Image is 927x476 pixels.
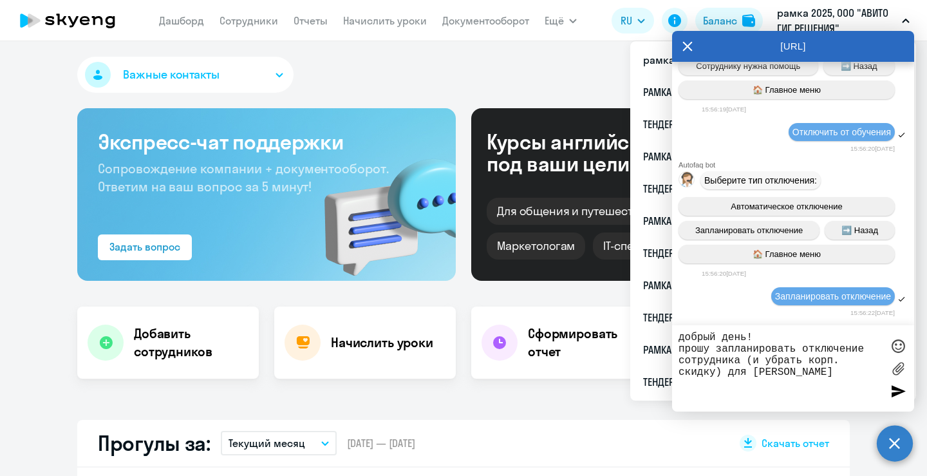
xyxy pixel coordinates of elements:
[704,175,817,186] span: Выберите тип отключения:
[762,436,829,450] span: Скачать отчет
[77,57,294,93] button: Важные контакты
[792,127,891,137] span: Отключить от обучения
[630,41,916,401] ul: Ещё
[229,435,305,451] p: Текущий месяц
[306,136,456,281] img: bg-img
[679,161,914,169] div: Autofaq bot
[294,14,328,27] a: Отчеты
[442,14,529,27] a: Документооборот
[331,334,433,352] h4: Начислить уроки
[487,233,585,260] div: Маркетологам
[696,61,800,71] span: Сотруднику нужна помощь
[545,13,564,28] span: Ещё
[841,61,877,71] span: ➡️ Назад
[777,5,897,36] p: рамка 2025, ООО "АВИТО ГИГ РЕШЕНИЯ"
[612,8,654,33] button: RU
[679,197,895,216] button: Автоматическое отключение
[771,5,916,36] button: рамка 2025, ООО "АВИТО ГИГ РЕШЕНИЯ"
[347,436,415,450] span: [DATE] — [DATE]
[888,359,908,378] label: Лимит 10 файлов
[98,160,389,195] span: Сопровождение компании + документооборот. Ответим на ваш вопрос за 5 минут!
[679,81,895,99] button: 🏠 Главное меню
[98,234,192,260] button: Задать вопрос
[98,430,211,456] h2: Прогулы за:
[593,233,704,260] div: IT-специалистам
[702,270,746,277] time: 15:56:20[DATE]
[134,325,248,361] h4: Добавить сотрудников
[731,202,842,211] span: Автоматическое отключение
[679,221,819,240] button: Запланировать отключение
[753,249,821,259] span: 🏠 Главное меню
[695,8,763,33] button: Балансbalance
[487,131,707,175] div: Курсы английского под ваши цели
[98,129,435,155] h3: Экспресс-чат поддержки
[695,225,803,235] span: Запланировать отключение
[703,13,737,28] div: Баланс
[109,239,180,254] div: Задать вопрос
[621,13,632,28] span: RU
[742,14,755,27] img: balance
[679,172,695,191] img: bot avatar
[487,198,664,225] div: Для общения и путешествий
[775,291,891,301] span: Запланировать отключение
[343,14,427,27] a: Начислить уроки
[679,332,882,405] textarea: добрый день! прошу запланировать отключение сотрудника (и убрать корп. скидку) для [PERSON_NAME]
[679,57,818,75] button: Сотруднику нужна помощь
[841,225,878,235] span: ➡️ Назад
[679,245,895,263] button: 🏠 Главное меню
[850,309,895,316] time: 15:56:22[DATE]
[220,14,278,27] a: Сотрудники
[123,66,220,83] span: Важные контакты
[825,221,895,240] button: ➡️ Назад
[702,106,746,113] time: 15:56:19[DATE]
[753,85,821,95] span: 🏠 Главное меню
[159,14,204,27] a: Дашборд
[545,8,577,33] button: Ещё
[850,145,895,152] time: 15:56:20[DATE]
[528,325,642,361] h4: Сформировать отчет
[221,431,337,455] button: Текущий месяц
[823,57,895,75] button: ➡️ Назад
